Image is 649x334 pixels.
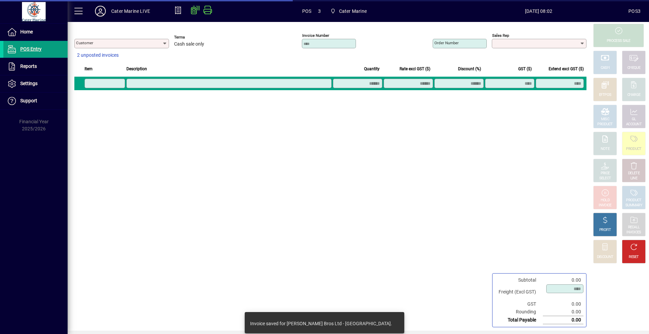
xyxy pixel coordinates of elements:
div: INVOICE [599,203,611,208]
div: GL [632,117,636,122]
div: SUMMARY [625,203,642,208]
mat-label: Sales rep [492,33,509,38]
span: Reports [20,63,37,69]
td: 0.00 [543,300,583,308]
div: PROFIT [599,228,611,233]
div: HOLD [601,198,609,203]
td: GST [495,300,543,308]
div: RESET [629,255,639,260]
div: PRODUCT [626,198,641,203]
span: Settings [20,81,38,86]
div: Invoice saved for [PERSON_NAME] Bros Ltd - [GEOGRAPHIC_DATA]. [250,320,392,327]
td: Subtotal [495,276,543,284]
div: INVOICES [626,230,641,235]
div: PRICE [601,171,610,176]
span: 3 [318,6,321,17]
div: DELETE [628,171,640,176]
td: Total Payable [495,316,543,324]
div: DISCOUNT [597,255,613,260]
span: Cater Marine [328,5,369,17]
span: POS [302,6,312,17]
span: Quantity [364,65,380,73]
span: Home [20,29,33,34]
span: 2 unposted invoices [77,52,119,59]
div: MISC [601,117,609,122]
div: PRODUCT [597,122,612,127]
span: Discount (%) [458,65,481,73]
td: 0.00 [543,308,583,316]
span: GST ($) [518,65,532,73]
div: POS3 [628,6,641,17]
div: RECALL [628,225,640,230]
button: 2 unposted invoices [74,49,121,61]
div: NOTE [601,147,609,152]
button: Profile [90,5,111,17]
span: Description [126,65,147,73]
mat-label: Customer [76,41,93,45]
div: CHEQUE [627,66,640,71]
div: EFTPOS [599,93,611,98]
span: [DATE] 08:02 [449,6,628,17]
td: Freight (Excl GST) [495,284,543,300]
mat-label: Invoice number [302,33,329,38]
span: Cater Marine [339,6,367,17]
span: Terms [174,35,215,40]
td: Rounding [495,308,543,316]
a: Settings [3,75,68,92]
div: Cater Marine LIVE [111,6,150,17]
a: Reports [3,58,68,75]
a: Home [3,24,68,41]
span: POS Entry [20,46,42,52]
div: ACCOUNT [626,122,642,127]
span: Item [85,65,93,73]
td: 0.00 [543,276,583,284]
div: SELECT [599,176,611,181]
td: 0.00 [543,316,583,324]
div: CHARGE [627,93,641,98]
div: PRODUCT [626,147,641,152]
span: Extend excl GST ($) [549,65,584,73]
div: PROCESS SALE [607,38,630,44]
mat-label: Order number [434,41,459,45]
span: Cash sale only [174,42,204,47]
div: LINE [630,176,637,181]
span: Rate excl GST ($) [400,65,430,73]
a: Support [3,93,68,109]
div: CASH [601,66,609,71]
span: Support [20,98,37,103]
